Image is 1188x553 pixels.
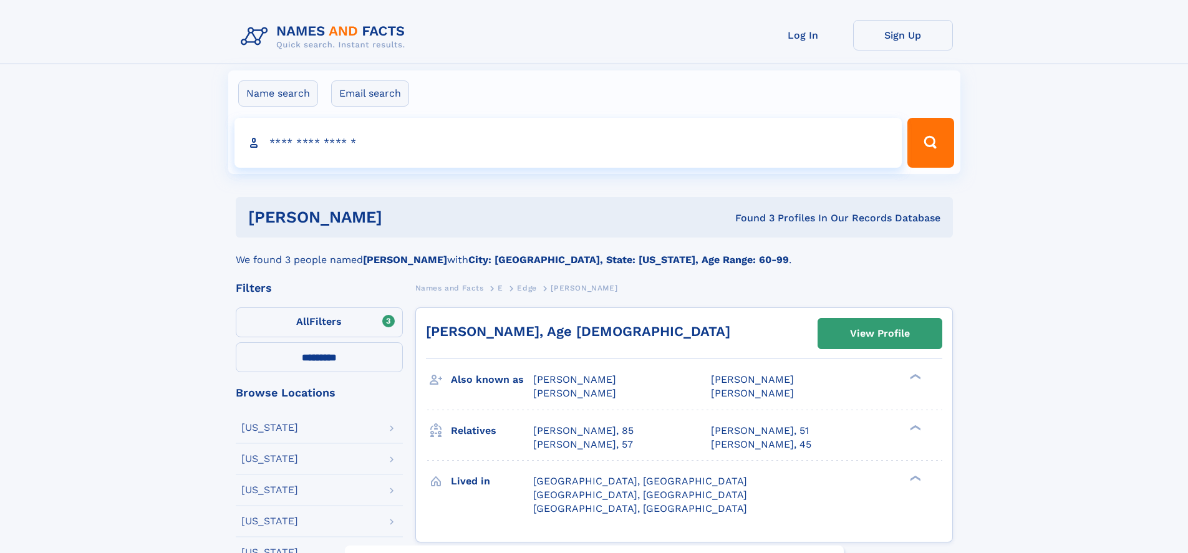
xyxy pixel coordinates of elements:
div: ❯ [907,423,922,431]
div: Filters [236,282,403,294]
label: Filters [236,307,403,337]
a: Sign Up [853,20,953,50]
a: Log In [753,20,853,50]
span: [PERSON_NAME] [533,387,616,399]
span: [GEOGRAPHIC_DATA], [GEOGRAPHIC_DATA] [533,475,747,487]
b: [PERSON_NAME] [363,254,447,266]
span: Edge [517,284,536,292]
span: [PERSON_NAME] [533,373,616,385]
span: [PERSON_NAME] [711,387,794,399]
div: We found 3 people named with . [236,238,953,267]
div: [US_STATE] [241,485,298,495]
label: Email search [331,80,409,107]
img: Logo Names and Facts [236,20,415,54]
span: E [498,284,503,292]
span: [GEOGRAPHIC_DATA], [GEOGRAPHIC_DATA] [533,503,747,514]
input: search input [234,118,902,168]
a: Names and Facts [415,280,484,296]
div: View Profile [850,319,910,348]
h3: Relatives [451,420,533,441]
b: City: [GEOGRAPHIC_DATA], State: [US_STATE], Age Range: 60-99 [468,254,789,266]
label: Name search [238,80,318,107]
a: [PERSON_NAME], 57 [533,438,633,451]
h1: [PERSON_NAME] [248,209,559,225]
a: [PERSON_NAME], 45 [711,438,811,451]
span: [PERSON_NAME] [711,373,794,385]
a: [PERSON_NAME], Age [DEMOGRAPHIC_DATA] [426,324,730,339]
span: [GEOGRAPHIC_DATA], [GEOGRAPHIC_DATA] [533,489,747,501]
a: Edge [517,280,536,296]
div: [US_STATE] [241,423,298,433]
button: Search Button [907,118,954,168]
div: ❯ [907,474,922,482]
h3: Also known as [451,369,533,390]
div: Browse Locations [236,387,403,398]
div: Found 3 Profiles In Our Records Database [559,211,940,225]
span: All [296,315,309,327]
a: [PERSON_NAME], 85 [533,424,634,438]
span: [PERSON_NAME] [551,284,617,292]
div: [US_STATE] [241,516,298,526]
div: ❯ [907,373,922,381]
div: [US_STATE] [241,454,298,464]
h3: Lived in [451,471,533,492]
a: E [498,280,503,296]
a: View Profile [818,319,942,349]
a: [PERSON_NAME], 51 [711,424,809,438]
